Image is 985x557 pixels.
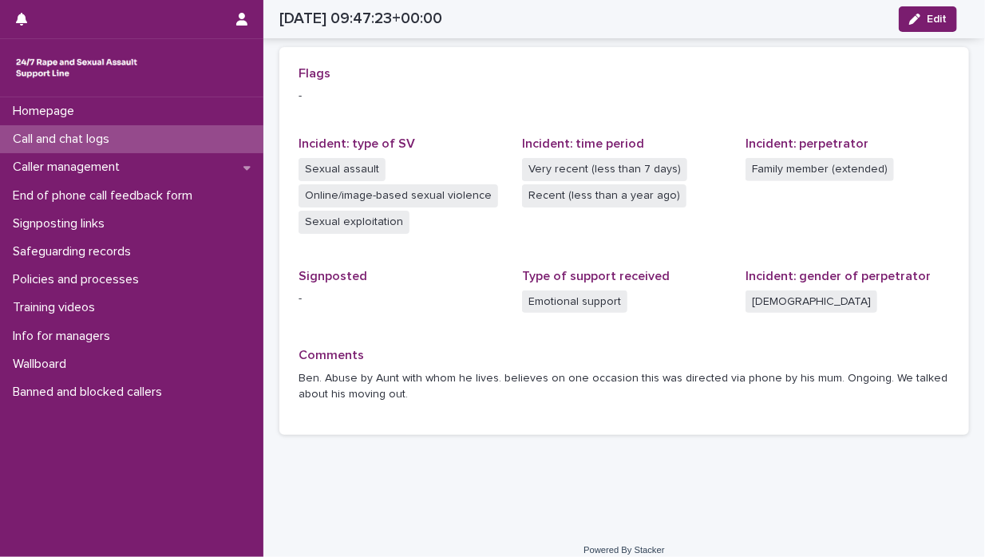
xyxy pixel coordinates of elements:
span: Sexual exploitation [299,211,409,234]
span: Family member (extended) [746,158,894,181]
p: Call and chat logs [6,132,122,147]
p: Training videos [6,300,108,315]
span: Recent (less than a year ago) [522,184,686,207]
h2: [DATE] 09:47:23+00:00 [279,10,442,28]
img: rhQMoQhaT3yELyF149Cw [13,52,140,84]
span: Incident: gender of perpetrator [746,270,931,282]
p: Wallboard [6,357,79,372]
span: Incident: perpetrator [746,137,868,150]
p: - [299,290,503,307]
span: Type of support received [522,270,670,282]
p: Homepage [6,104,87,119]
p: Policies and processes [6,272,152,287]
span: Incident: time period [522,137,644,150]
span: [DEMOGRAPHIC_DATA] [746,290,877,314]
p: Info for managers [6,329,123,344]
span: Comments [299,349,364,361]
span: Edit [927,14,947,25]
span: Incident: type of SV [299,137,415,150]
span: Emotional support [522,290,627,314]
span: Online/image-based sexual violence [299,184,498,207]
p: Safeguarding records [6,244,144,259]
p: - [299,88,950,105]
button: Edit [899,6,957,32]
p: Ben. Abuse by Aunt with whom he lives. believes on one occasion this was directed via phone by hi... [299,370,950,404]
p: Caller management [6,160,133,175]
p: End of phone call feedback form [6,188,205,203]
span: Flags [299,67,330,80]
p: Signposting links [6,216,117,231]
a: Powered By Stacker [583,545,664,555]
span: Sexual assault [299,158,386,181]
p: Banned and blocked callers [6,385,175,400]
span: Very recent (less than 7 days) [522,158,687,181]
span: Signposted [299,270,367,282]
